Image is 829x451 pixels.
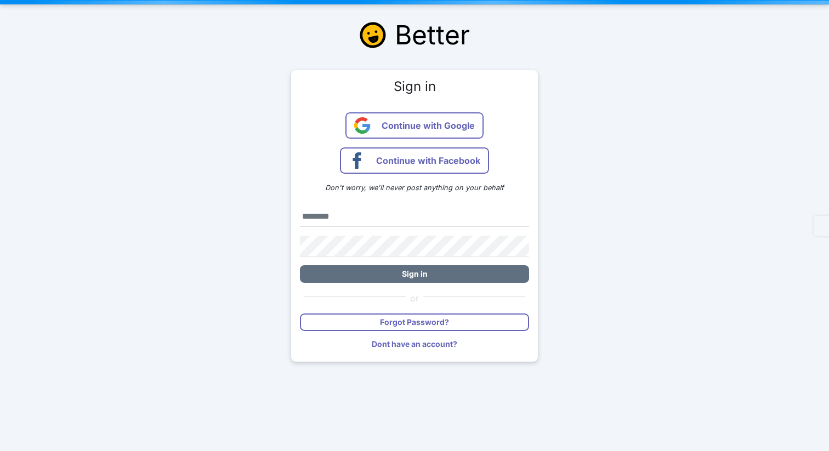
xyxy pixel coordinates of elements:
[340,147,489,174] button: Continue with Facebook
[300,335,529,353] button: Dont have an account?
[325,184,504,192] em: Don't worry, we'll never post anything on your behalf
[360,22,386,48] img: Better
[382,112,475,139] span: Continue with Google
[300,292,529,305] div: or
[300,313,529,331] button: Forgot Password?
[300,265,529,283] button: Sign in
[300,79,529,95] h4: Sign in
[349,152,365,169] img: Continue with Facebook
[355,11,474,59] a: Better
[376,147,480,174] span: Continue with Facebook
[345,112,484,139] button: Continue with Google
[354,117,371,134] img: Continue with Google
